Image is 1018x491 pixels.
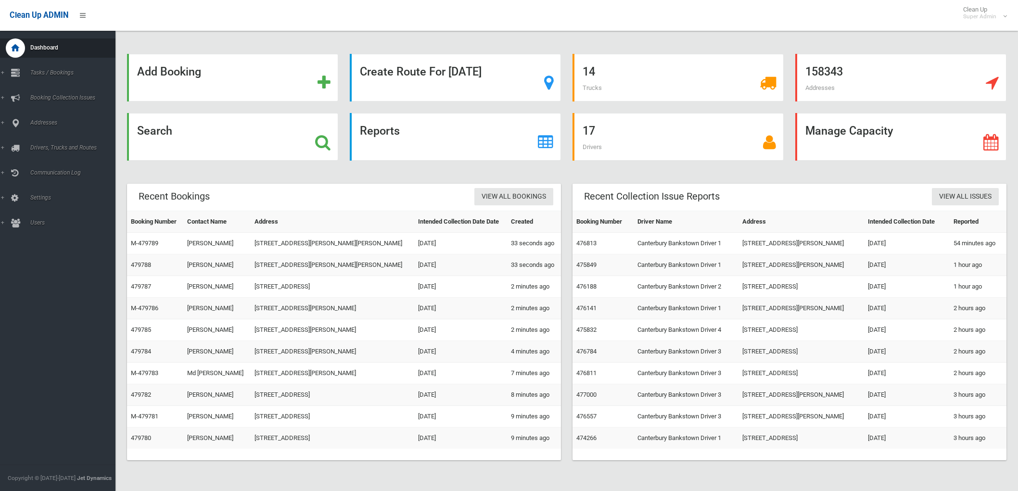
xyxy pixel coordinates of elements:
a: M-479786 [131,304,158,312]
td: [DATE] [864,363,950,384]
a: 476811 [576,369,597,377]
td: Canterbury Bankstown Driver 2 [634,276,738,298]
td: [STREET_ADDRESS][PERSON_NAME] [251,341,414,363]
td: 1 hour ago [950,276,1006,298]
td: [DATE] [414,341,508,363]
td: [DATE] [864,406,950,428]
strong: Reports [360,124,400,138]
span: Copyright © [DATE]-[DATE] [8,475,76,481]
strong: 17 [583,124,595,138]
th: Created [507,211,561,233]
td: [DATE] [414,298,508,319]
td: [PERSON_NAME] [183,233,251,254]
td: [DATE] [864,276,950,298]
td: Canterbury Bankstown Driver 3 [634,341,738,363]
td: [DATE] [864,428,950,449]
th: Address [738,211,864,233]
a: M-479789 [131,239,158,247]
strong: Search [137,124,172,138]
span: Addresses [805,84,835,91]
td: [STREET_ADDRESS][PERSON_NAME][PERSON_NAME] [251,233,414,254]
td: 33 seconds ago [507,233,561,254]
td: [STREET_ADDRESS] [738,341,864,363]
td: Canterbury Bankstown Driver 1 [634,428,738,449]
td: [STREET_ADDRESS] [251,428,414,449]
td: [DATE] [414,254,508,276]
a: 479787 [131,283,151,290]
td: [STREET_ADDRESS][PERSON_NAME] [738,298,864,319]
a: Manage Capacity [795,113,1006,161]
td: [PERSON_NAME] [183,276,251,298]
span: Dashboard [27,44,124,51]
td: [DATE] [864,319,950,341]
a: M-479781 [131,413,158,420]
td: 9 minutes ago [507,428,561,449]
td: [DATE] [414,276,508,298]
strong: Add Booking [137,65,201,78]
a: 479782 [131,391,151,398]
th: Address [251,211,414,233]
td: Canterbury Bankstown Driver 1 [634,298,738,319]
a: View All Bookings [474,188,553,206]
td: Canterbury Bankstown Driver 1 [634,233,738,254]
th: Intended Collection Date [864,211,950,233]
strong: Create Route For [DATE] [360,65,482,78]
a: 479780 [131,434,151,441]
a: Add Booking [127,54,338,101]
td: [STREET_ADDRESS][PERSON_NAME] [251,319,414,341]
td: Canterbury Bankstown Driver 4 [634,319,738,341]
td: [PERSON_NAME] [183,384,251,406]
th: Booking Number [573,211,634,233]
span: Drivers, Trucks and Routes [27,144,124,151]
a: 158343 Addresses [795,54,1006,101]
td: [STREET_ADDRESS][PERSON_NAME] [738,406,864,428]
span: Users [27,219,124,226]
td: [PERSON_NAME] [183,319,251,341]
td: [DATE] [864,384,950,406]
td: [STREET_ADDRESS][PERSON_NAME] [738,384,864,406]
td: Canterbury Bankstown Driver 3 [634,384,738,406]
header: Recent Collection Issue Reports [573,187,731,206]
td: 2 minutes ago [507,298,561,319]
td: [STREET_ADDRESS] [738,363,864,384]
td: [STREET_ADDRESS] [738,428,864,449]
td: [PERSON_NAME] [183,341,251,363]
span: Communication Log [27,169,124,176]
td: [STREET_ADDRESS][PERSON_NAME] [738,254,864,276]
td: 2 minutes ago [507,319,561,341]
span: Clean Up [958,6,1006,20]
td: [STREET_ADDRESS] [738,319,864,341]
td: 3 hours ago [950,384,1006,406]
th: Booking Number [127,211,183,233]
a: 14 Trucks [573,54,784,101]
a: 476813 [576,239,597,247]
td: [STREET_ADDRESS][PERSON_NAME] [251,363,414,384]
td: 2 hours ago [950,341,1006,363]
a: 479785 [131,326,151,333]
td: [DATE] [414,384,508,406]
td: Canterbury Bankstown Driver 3 [634,363,738,384]
a: 474266 [576,434,597,441]
td: [PERSON_NAME] [183,254,251,276]
th: Driver Name [634,211,738,233]
a: 477000 [576,391,597,398]
td: [DATE] [414,233,508,254]
td: [STREET_ADDRESS] [251,406,414,428]
a: View All Issues [932,188,999,206]
th: Intended Collection Date Date [414,211,508,233]
small: Super Admin [963,13,996,20]
td: Canterbury Bankstown Driver 3 [634,406,738,428]
a: Reports [350,113,561,161]
td: Canterbury Bankstown Driver 1 [634,254,738,276]
span: Settings [27,194,124,201]
td: 7 minutes ago [507,363,561,384]
td: 2 hours ago [950,363,1006,384]
td: [DATE] [414,363,508,384]
strong: 158343 [805,65,843,78]
strong: Manage Capacity [805,124,893,138]
td: 1 hour ago [950,254,1006,276]
a: 479784 [131,348,151,355]
td: 2 hours ago [950,319,1006,341]
td: [STREET_ADDRESS] [738,276,864,298]
td: [PERSON_NAME] [183,298,251,319]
